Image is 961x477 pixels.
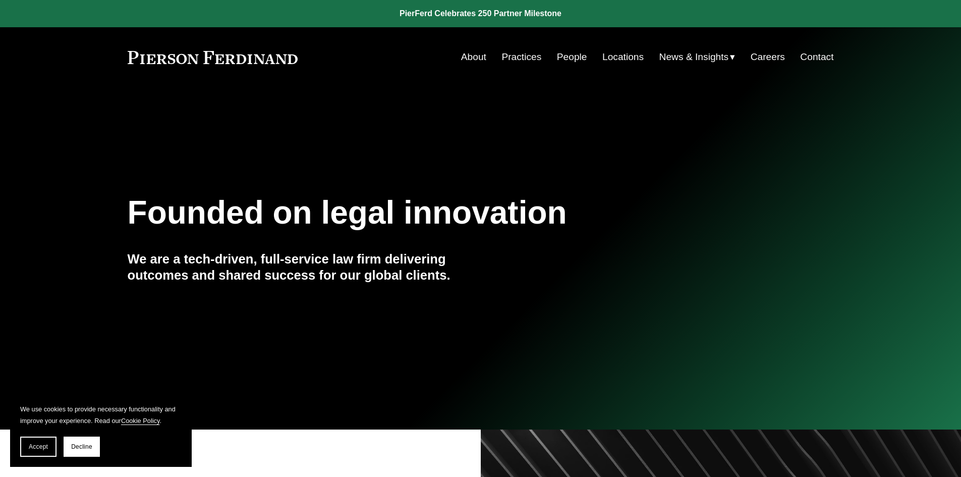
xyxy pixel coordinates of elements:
[800,47,833,67] a: Contact
[29,443,48,450] span: Accept
[659,47,736,67] a: folder dropdown
[659,48,729,66] span: News & Insights
[10,393,192,467] section: Cookie banner
[20,403,182,427] p: We use cookies to provide necessary functionality and improve your experience. Read our .
[64,437,100,457] button: Decline
[461,47,486,67] a: About
[602,47,644,67] a: Locations
[557,47,587,67] a: People
[128,194,716,231] h1: Founded on legal innovation
[20,437,56,457] button: Accept
[121,417,160,425] a: Cookie Policy
[71,443,92,450] span: Decline
[501,47,541,67] a: Practices
[128,251,481,284] h4: We are a tech-driven, full-service law firm delivering outcomes and shared success for our global...
[751,47,785,67] a: Careers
